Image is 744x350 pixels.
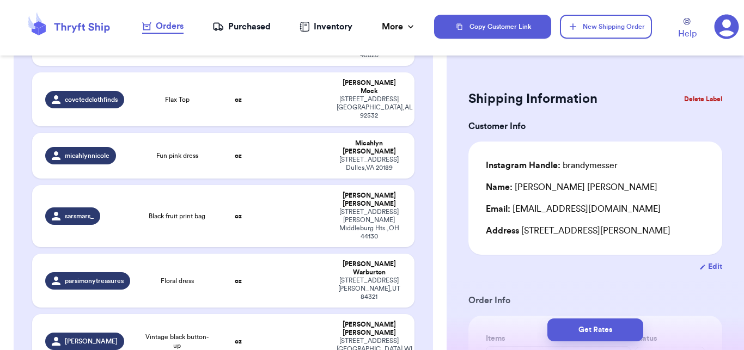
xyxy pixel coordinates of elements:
h3: Order Info [468,294,722,307]
span: Name: [486,183,513,192]
button: New Shipping Order [560,15,651,39]
button: Get Rates [547,318,643,341]
span: Vintage black button-up [145,333,209,350]
div: brandymesser [486,159,618,172]
button: Copy Customer Link [434,15,552,39]
div: [PERSON_NAME] Warburton [337,260,401,277]
a: Help [678,18,697,40]
span: Email: [486,205,510,213]
span: micahlynnicole [65,151,109,160]
a: Orders [142,20,184,34]
div: [STREET_ADDRESS] [GEOGRAPHIC_DATA] , AL 92532 [337,95,401,120]
div: [STREET_ADDRESS] [PERSON_NAME] , UT 84321 [337,277,401,301]
strong: oz [235,278,242,284]
span: Help [678,27,697,40]
div: [PERSON_NAME] Mock [337,79,401,95]
span: Flax Top [165,95,190,104]
div: [PERSON_NAME] [PERSON_NAME] [337,192,401,208]
div: Orders [142,20,184,33]
span: Fun pink dress [156,151,198,160]
strong: oz [235,96,242,103]
span: Black fruit print bag [149,212,205,220]
span: Floral dress [161,277,194,285]
span: [PERSON_NAME] [65,337,118,346]
span: Instagram Handle: [486,161,560,170]
div: Micahlyn [PERSON_NAME] [337,139,401,156]
div: [STREET_ADDRESS][PERSON_NAME] Middleburg Hts. , OH 44130 [337,208,401,241]
div: [STREET_ADDRESS] Dulles , VA 20189 [337,156,401,172]
a: Inventory [300,20,352,33]
h3: Customer Info [468,120,722,133]
div: [STREET_ADDRESS][PERSON_NAME] [486,224,705,237]
span: covetedclothfinds [65,95,118,104]
div: [EMAIL_ADDRESS][DOMAIN_NAME] [486,202,705,216]
strong: oz [235,152,242,159]
strong: oz [235,213,242,219]
div: [PERSON_NAME] [PERSON_NAME] [337,321,401,337]
span: parsimonytreasures [65,277,124,285]
a: Purchased [212,20,271,33]
strong: oz [235,338,242,345]
h2: Shipping Information [468,90,597,108]
div: [PERSON_NAME] [PERSON_NAME] [486,181,657,194]
button: Delete Label [680,87,727,111]
button: Edit [699,261,722,272]
span: Address [486,226,519,235]
div: More [382,20,416,33]
span: sarsmars_ [65,212,94,220]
